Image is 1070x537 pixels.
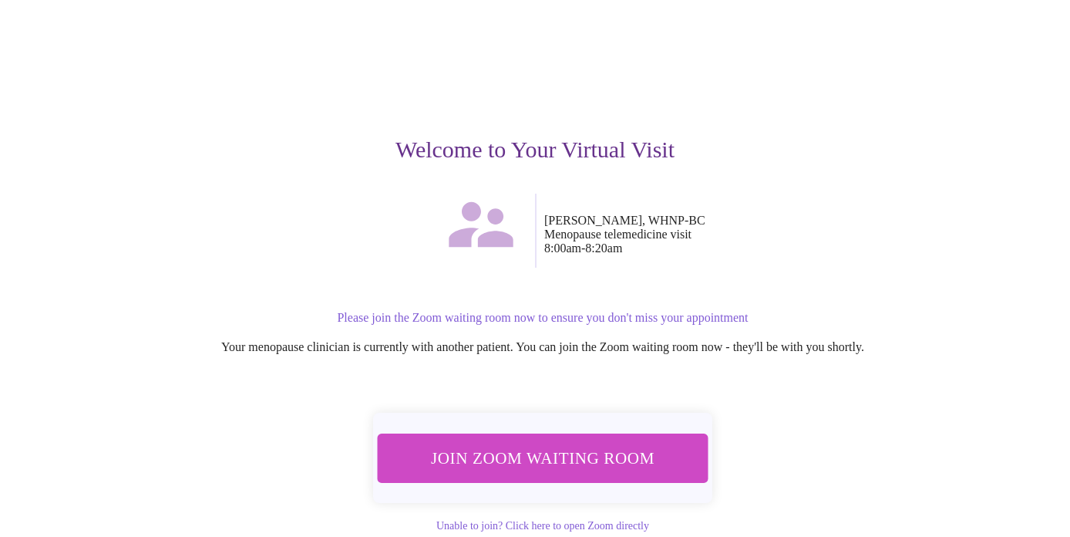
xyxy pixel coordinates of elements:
span: Join Zoom Waiting Room [393,444,691,473]
p: Your menopause clinician is currently with another patient. You can join the Zoom waiting room no... [76,340,1010,354]
h3: Welcome to Your Virtual Visit [60,137,1010,163]
p: [PERSON_NAME], WHNP-BC Menopause telemedicine visit 8:00am - 8:20am [544,214,1010,255]
button: Join Zoom Waiting Room [372,433,712,483]
a: Unable to join? Click here to open Zoom directly [436,520,649,532]
p: Please join the Zoom waiting room now to ensure you don't miss your appointment [76,311,1010,325]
